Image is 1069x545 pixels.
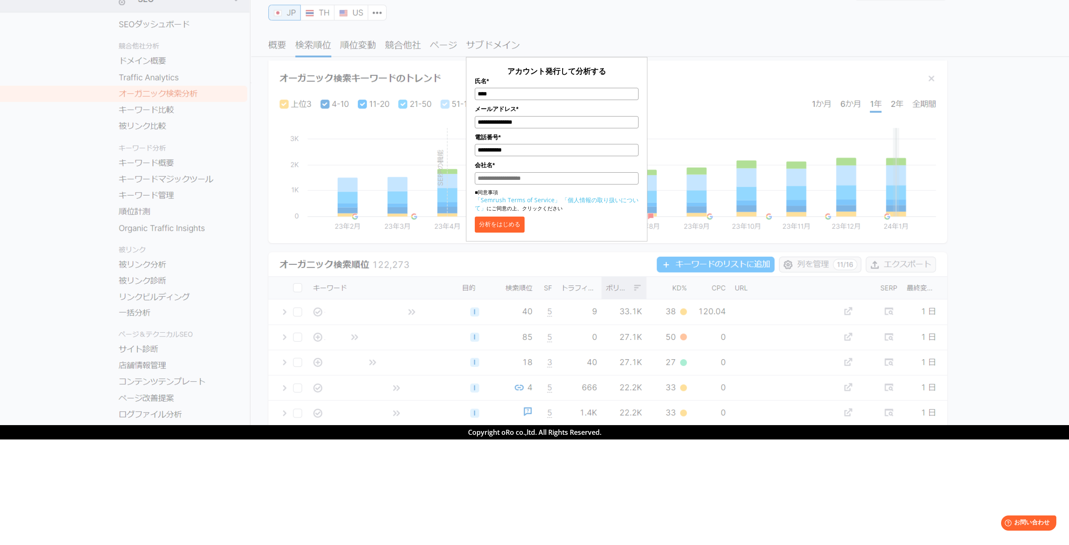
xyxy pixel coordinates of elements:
span: アカウント発行して分析する [507,66,606,76]
span: Copyright oRo co.,ltd. All Rights Reserved. [468,428,601,437]
iframe: Help widget launcher [994,512,1060,536]
label: 電話番号* [475,133,639,142]
a: 「個人情報の取り扱いについて」 [475,196,639,212]
button: 分析をはじめる [475,217,525,233]
p: ■同意事項 にご同意の上、クリックください [475,189,639,212]
label: メールアドレス* [475,104,639,114]
a: 「Semrush Terms of Service」 [475,196,560,204]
